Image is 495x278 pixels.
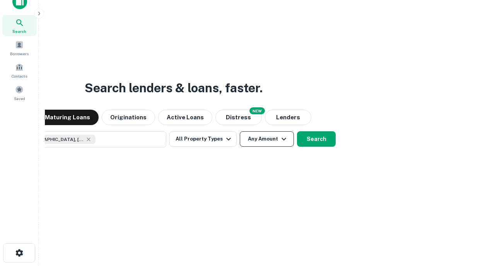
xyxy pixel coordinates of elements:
span: [GEOGRAPHIC_DATA], [GEOGRAPHIC_DATA], [GEOGRAPHIC_DATA] [26,136,84,143]
button: Lenders [265,110,311,125]
span: Saved [14,95,25,102]
button: Search [297,131,336,147]
iframe: Chat Widget [456,216,495,253]
a: Saved [2,82,36,103]
button: Active Loans [158,110,212,125]
a: Borrowers [2,37,36,58]
button: [GEOGRAPHIC_DATA], [GEOGRAPHIC_DATA], [GEOGRAPHIC_DATA] [12,131,166,147]
a: Contacts [2,60,36,81]
button: Any Amount [240,131,294,147]
button: Originations [102,110,155,125]
h3: Search lenders & loans, faster. [85,79,263,97]
button: Search distressed loans with lien and other non-mortgage details. [215,110,262,125]
span: Search [12,28,26,34]
div: NEW [249,107,265,114]
span: Contacts [12,73,27,79]
button: Maturing Loans [36,110,99,125]
span: Borrowers [10,51,29,57]
button: All Property Types [169,131,237,147]
a: Search [2,15,36,36]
